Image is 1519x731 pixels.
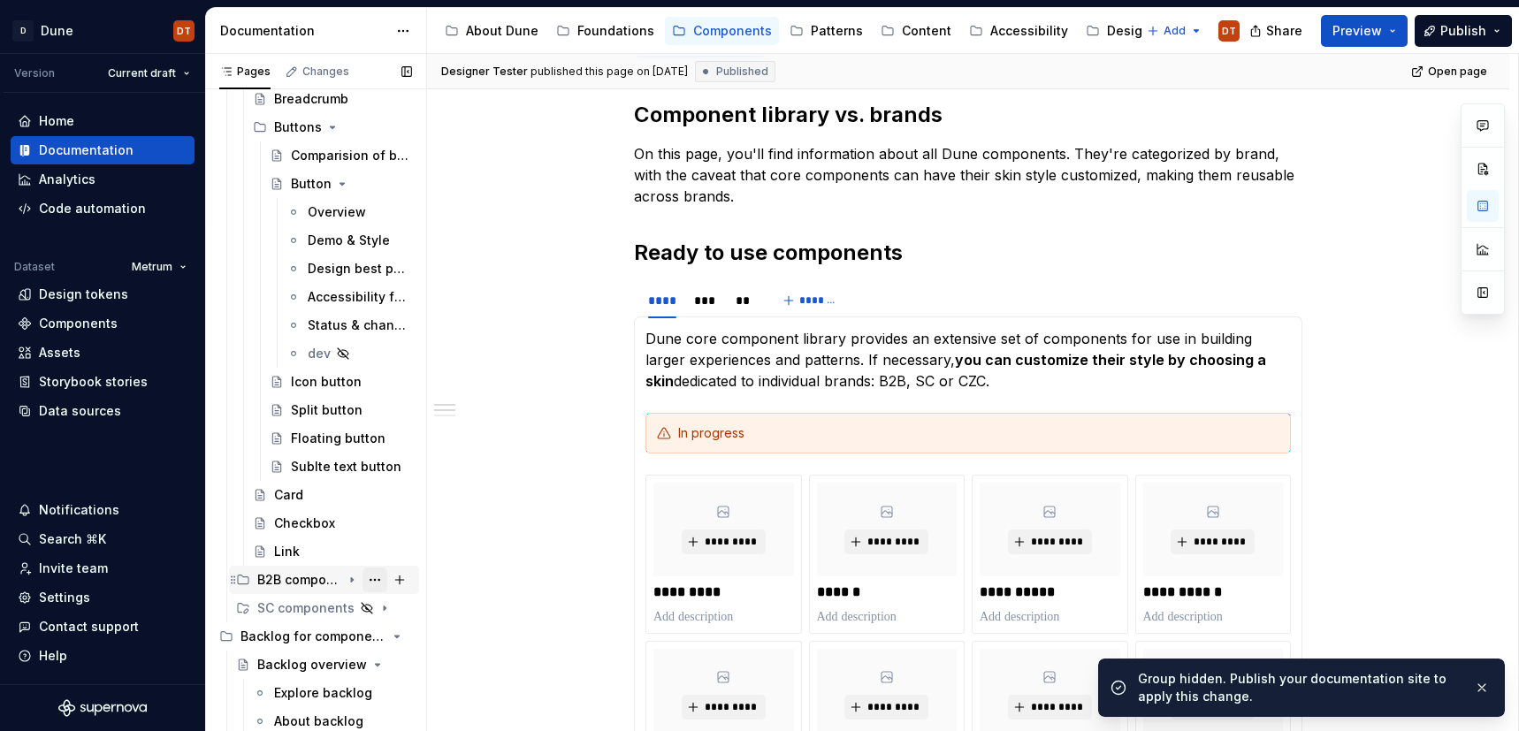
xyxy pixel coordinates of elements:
[1266,22,1302,40] span: Share
[220,22,387,40] div: Documentation
[12,20,34,42] div: D
[39,647,67,665] div: Help
[291,458,401,476] div: Sublte text button
[531,65,688,79] div: published this page on [DATE]
[39,344,80,362] div: Assets
[634,239,1302,267] h2: Ready to use components
[962,17,1075,45] a: Accessibility
[716,65,768,79] span: Published
[279,283,419,311] a: Accessibility for engineers
[1138,670,1460,705] div: Group hidden. Publish your documentation site to apply this change.
[246,679,419,707] a: Explore backlog
[39,373,148,391] div: Storybook stories
[1141,19,1208,43] button: Add
[41,22,73,40] div: Dune
[39,618,139,636] div: Contact support
[645,351,1270,390] strong: you can customize their style by choosing a skin
[279,311,419,339] a: Status & changelog
[634,101,1302,129] h2: Component library vs. brands
[39,112,74,130] div: Home
[39,402,121,420] div: Data sources
[1415,15,1512,47] button: Publish
[11,397,195,425] a: Data sources
[274,90,348,108] div: Breadcrumb
[1440,22,1486,40] span: Publish
[11,107,195,135] a: Home
[229,594,419,622] div: SC components
[308,260,408,278] div: Design best practices
[39,286,128,303] div: Design tokens
[902,22,951,40] div: Content
[302,65,349,79] div: Changes
[124,255,195,279] button: Metrum
[291,373,362,391] div: Icon button
[874,17,958,45] a: Content
[39,315,118,332] div: Components
[246,85,419,113] a: Breadcrumb
[11,339,195,367] a: Assets
[177,24,191,38] div: DT
[39,589,90,606] div: Settings
[39,171,95,188] div: Analytics
[782,17,870,45] a: Patterns
[11,613,195,641] button: Contact support
[263,453,419,481] a: Sublte text button
[246,481,419,509] a: Card
[263,170,419,198] a: Button
[11,368,195,396] a: Storybook stories
[11,554,195,583] a: Invite team
[11,165,195,194] a: Analytics
[263,396,419,424] a: Split button
[257,599,355,617] div: SC components
[274,486,303,504] div: Card
[665,17,779,45] a: Components
[39,560,108,577] div: Invite team
[274,543,300,560] div: Link
[634,143,1302,207] p: On this page, you'll find information about all Dune components. They're categorized by brand, wi...
[291,430,385,447] div: Floating button
[1332,22,1382,40] span: Preview
[11,194,195,223] a: Code automation
[274,118,322,136] div: Buttons
[257,656,367,674] div: Backlog overview
[1321,15,1408,47] button: Preview
[466,22,538,40] div: About Dune
[263,368,419,396] a: Icon button
[246,113,419,141] div: Buttons
[279,226,419,255] a: Demo & Style
[240,628,386,645] div: Backlog for components
[229,566,419,594] div: B2B components
[577,22,654,40] div: Foundations
[308,345,331,362] div: dev
[14,66,55,80] div: Version
[100,61,198,86] button: Current draft
[1222,24,1236,38] div: DT
[132,260,172,274] span: Metrum
[11,642,195,670] button: Help
[308,316,408,334] div: Status & changelog
[274,684,372,702] div: Explore backlog
[678,424,1279,442] div: In progress
[11,280,195,308] a: Design tokens
[438,13,1138,49] div: Page tree
[441,65,528,79] span: Designer Tester
[11,136,195,164] a: Documentation
[1406,59,1495,84] a: Open page
[693,22,772,40] div: Components
[4,11,202,49] button: DDuneDT
[990,22,1068,40] div: Accessibility
[14,260,55,274] div: Dataset
[291,147,408,164] div: Comparision of buttons
[1107,22,1187,40] div: Design for AI
[11,583,195,612] a: Settings
[1164,24,1186,38] span: Add
[58,699,147,717] a: Supernova Logo
[308,288,408,306] div: Accessibility for engineers
[39,501,119,519] div: Notifications
[1240,15,1314,47] button: Share
[291,175,332,193] div: Button
[291,401,363,419] div: Split button
[1428,65,1487,79] span: Open page
[108,66,176,80] span: Current draft
[279,198,419,226] a: Overview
